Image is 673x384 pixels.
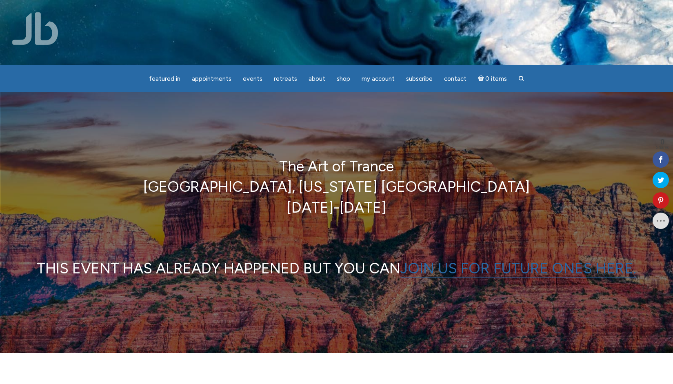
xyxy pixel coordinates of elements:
a: Retreats [269,71,302,87]
a: About [304,71,330,87]
span: Retreats [274,75,297,82]
a: Cart0 items [473,70,512,87]
a: Events [238,71,267,87]
span: Contact [444,75,466,82]
a: My Account [357,71,400,87]
p: THIS EVENT HAS ALREADY HAPPENED BUT YOU CAN [33,258,639,279]
p: The Art of Trance [GEOGRAPHIC_DATA], [US_STATE] [GEOGRAPHIC_DATA] [DATE]-[DATE] [33,156,639,218]
span: My Account [362,75,395,82]
span: About [309,75,325,82]
span: 0 [656,138,669,146]
a: JOIN US FOR FUTURE ONES HERE. [400,260,636,277]
i: Cart [478,75,486,82]
a: featured in [144,71,185,87]
span: Appointments [192,75,231,82]
span: Subscribe [406,75,433,82]
span: 0 items [485,76,507,82]
span: Shop [337,75,350,82]
a: Shop [332,71,355,87]
span: featured in [149,75,180,82]
a: Subscribe [401,71,438,87]
span: Events [243,75,262,82]
a: Contact [439,71,471,87]
a: Appointments [187,71,236,87]
img: Jamie Butler. The Everyday Medium [12,12,58,45]
span: Shares [656,146,669,150]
